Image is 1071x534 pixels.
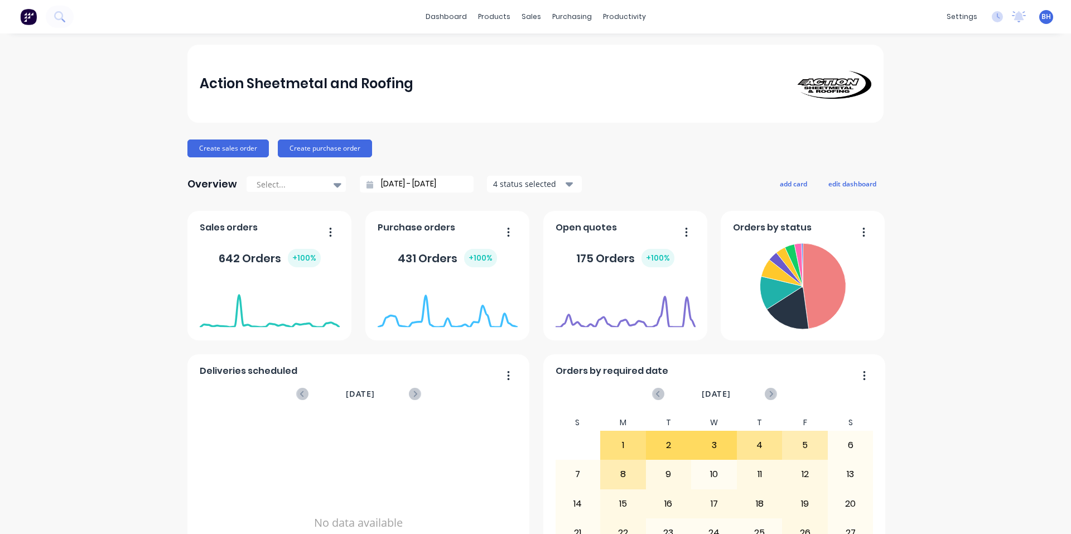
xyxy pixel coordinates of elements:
[556,460,600,488] div: 7
[398,249,497,267] div: 431 Orders
[555,415,601,431] div: S
[828,460,873,488] div: 13
[601,460,645,488] div: 8
[828,490,873,518] div: 20
[691,415,737,431] div: W
[828,415,874,431] div: S
[647,460,691,488] div: 9
[737,460,782,488] div: 11
[828,431,873,459] div: 6
[597,8,652,25] div: productivity
[200,364,297,378] span: Deliveries scheduled
[288,249,321,267] div: + 100 %
[773,176,814,191] button: add card
[556,221,617,234] span: Open quotes
[733,221,812,234] span: Orders by status
[20,8,37,25] img: Factory
[1041,12,1051,22] span: BH
[737,431,782,459] div: 4
[737,490,782,518] div: 18
[493,178,563,190] div: 4 status selected
[378,221,455,234] span: Purchase orders
[646,415,692,431] div: T
[464,249,497,267] div: + 100 %
[941,8,983,25] div: settings
[821,176,884,191] button: edit dashboard
[737,415,783,431] div: T
[420,8,472,25] a: dashboard
[187,139,269,157] button: Create sales order
[601,490,645,518] div: 15
[601,431,645,459] div: 1
[187,173,237,195] div: Overview
[702,388,731,400] span: [DATE]
[547,8,597,25] div: purchasing
[793,69,871,99] img: Action Sheetmetal and Roofing
[576,249,674,267] div: 175 Orders
[556,490,600,518] div: 14
[783,431,827,459] div: 5
[278,139,372,157] button: Create purchase order
[346,388,375,400] span: [DATE]
[219,249,321,267] div: 642 Orders
[783,460,827,488] div: 12
[647,431,691,459] div: 2
[200,221,258,234] span: Sales orders
[782,415,828,431] div: F
[647,490,691,518] div: 16
[487,176,582,193] button: 4 status selected
[472,8,516,25] div: products
[641,249,674,267] div: + 100 %
[600,415,646,431] div: M
[692,490,736,518] div: 17
[692,431,736,459] div: 3
[516,8,547,25] div: sales
[200,73,413,95] div: Action Sheetmetal and Roofing
[692,460,736,488] div: 10
[783,490,827,518] div: 19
